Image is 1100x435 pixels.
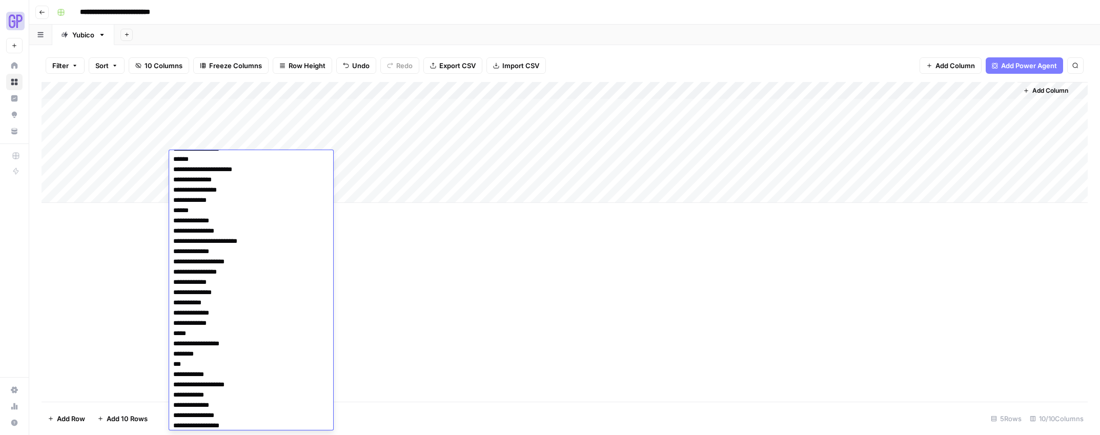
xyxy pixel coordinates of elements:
[46,57,85,74] button: Filter
[289,60,325,71] span: Row Height
[380,57,419,74] button: Redo
[423,57,482,74] button: Export CSV
[1001,60,1057,71] span: Add Power Agent
[6,74,23,90] a: Browse
[52,25,114,45] a: Yubico
[1026,410,1088,427] div: 10/10 Columns
[273,57,332,74] button: Row Height
[209,60,262,71] span: Freeze Columns
[6,123,23,139] a: Your Data
[193,57,269,74] button: Freeze Columns
[6,107,23,123] a: Opportunities
[920,57,982,74] button: Add Column
[352,60,370,71] span: Undo
[336,57,376,74] button: Undo
[439,60,476,71] span: Export CSV
[6,8,23,34] button: Workspace: Growth Plays
[129,57,189,74] button: 10 Columns
[6,12,25,30] img: Growth Plays Logo
[1032,86,1068,95] span: Add Column
[72,30,94,40] div: Yubico
[42,410,91,427] button: Add Row
[987,410,1026,427] div: 5 Rows
[145,60,182,71] span: 10 Columns
[396,60,413,71] span: Redo
[986,57,1063,74] button: Add Power Agent
[95,60,109,71] span: Sort
[89,57,125,74] button: Sort
[502,60,539,71] span: Import CSV
[935,60,975,71] span: Add Column
[57,413,85,424] span: Add Row
[1019,84,1072,97] button: Add Column
[6,90,23,107] a: Insights
[6,415,23,431] button: Help + Support
[486,57,546,74] button: Import CSV
[6,398,23,415] a: Usage
[52,60,69,71] span: Filter
[6,382,23,398] a: Settings
[107,413,148,424] span: Add 10 Rows
[91,410,154,427] button: Add 10 Rows
[6,57,23,74] a: Home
